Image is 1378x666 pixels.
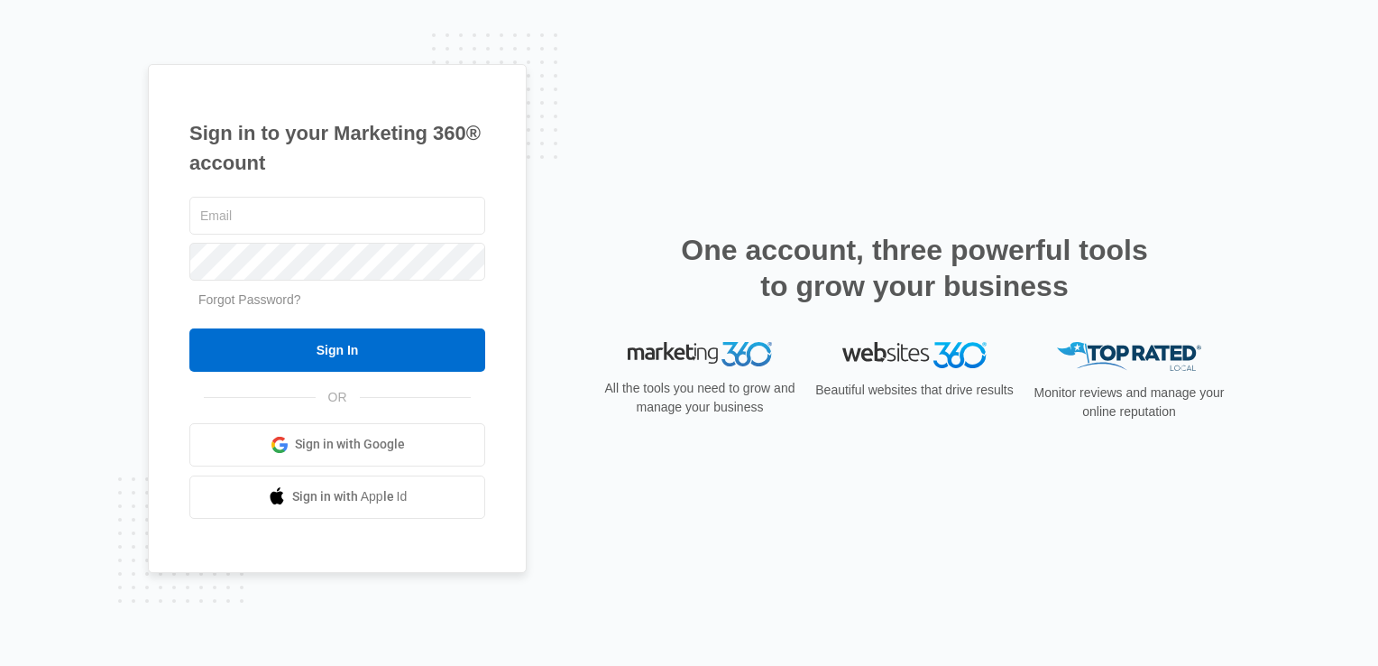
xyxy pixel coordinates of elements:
[189,197,485,235] input: Email
[189,328,485,372] input: Sign In
[813,381,1015,400] p: Beautiful websites that drive results
[316,388,360,407] span: OR
[628,342,772,367] img: Marketing 360
[189,118,485,178] h1: Sign in to your Marketing 360® account
[675,232,1153,304] h2: One account, three powerful tools to grow your business
[198,292,301,307] a: Forgot Password?
[292,487,408,506] span: Sign in with Apple Id
[189,423,485,467] a: Sign in with Google
[842,342,987,368] img: Websites 360
[1028,384,1230,421] p: Monitor reviews and manage your online reputation
[599,379,801,417] p: All the tools you need to grow and manage your business
[295,435,405,454] span: Sign in with Google
[189,476,485,519] a: Sign in with Apple Id
[1057,342,1201,372] img: Top Rated Local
